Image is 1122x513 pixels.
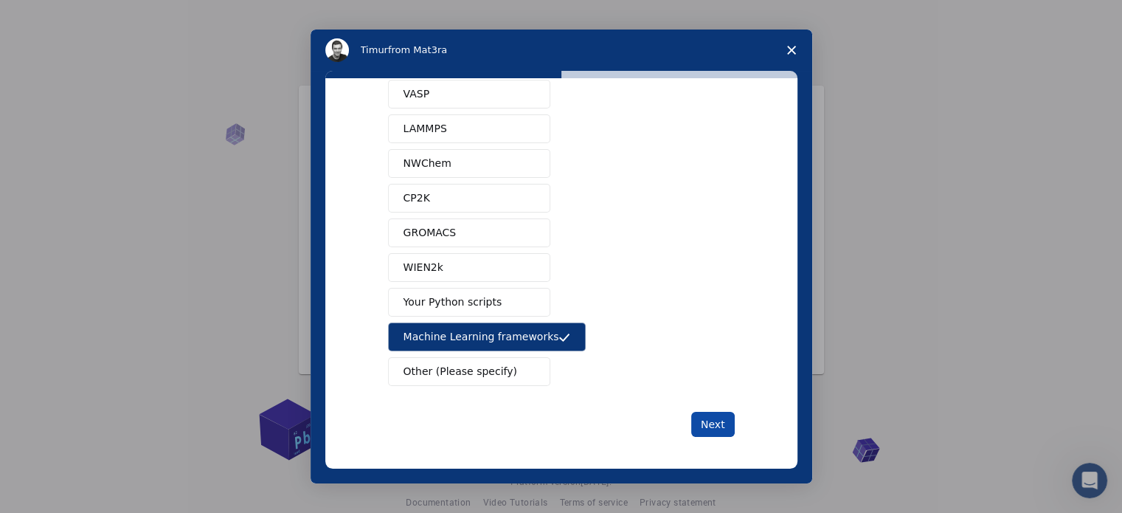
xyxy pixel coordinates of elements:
button: NWChem [388,149,550,178]
span: from Mat3ra [388,44,447,55]
span: Other (Please specify) [404,364,517,379]
span: CP2K [404,190,430,206]
span: VASP [404,86,430,102]
span: GROMACS [404,225,457,241]
span: Timur [361,44,388,55]
button: LAMMPS [388,114,550,143]
button: Other (Please specify) [388,357,550,386]
span: Your Python scripts [404,295,502,310]
span: Support [30,10,83,24]
button: WIEN2k [388,253,550,282]
button: CP2K [388,184,550,213]
img: Profile image for Timur [325,38,349,62]
span: NWChem [404,156,451,171]
button: VASP [388,80,550,109]
span: Close survey [771,30,812,71]
button: GROMACS [388,218,550,247]
button: Your Python scripts [388,288,550,317]
span: WIEN2k [404,260,443,275]
button: Next [691,412,735,437]
span: LAMMPS [404,121,447,137]
span: Machine Learning frameworks [404,329,559,345]
button: Machine Learning frameworks [388,323,586,351]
